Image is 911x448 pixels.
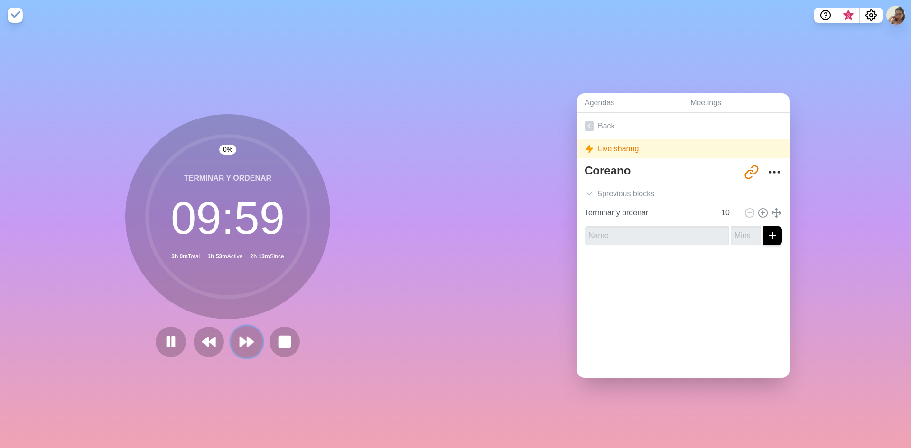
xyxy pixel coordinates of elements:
[577,184,790,203] div: 5 previous block
[837,8,860,23] button: What’s new
[581,203,716,222] input: Name
[717,203,740,222] input: Mins
[742,163,761,182] button: Share link
[765,163,784,182] button: More
[577,139,790,158] div: Live sharing
[577,93,683,113] a: Agendas
[845,12,852,19] span: 3
[585,226,729,245] input: Name
[814,8,837,23] button: Help
[731,226,761,245] input: Mins
[860,8,883,23] button: Settings
[683,93,790,113] a: Meetings
[8,8,23,23] img: timeblocks logo
[577,113,790,139] a: Back
[651,188,654,200] span: s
